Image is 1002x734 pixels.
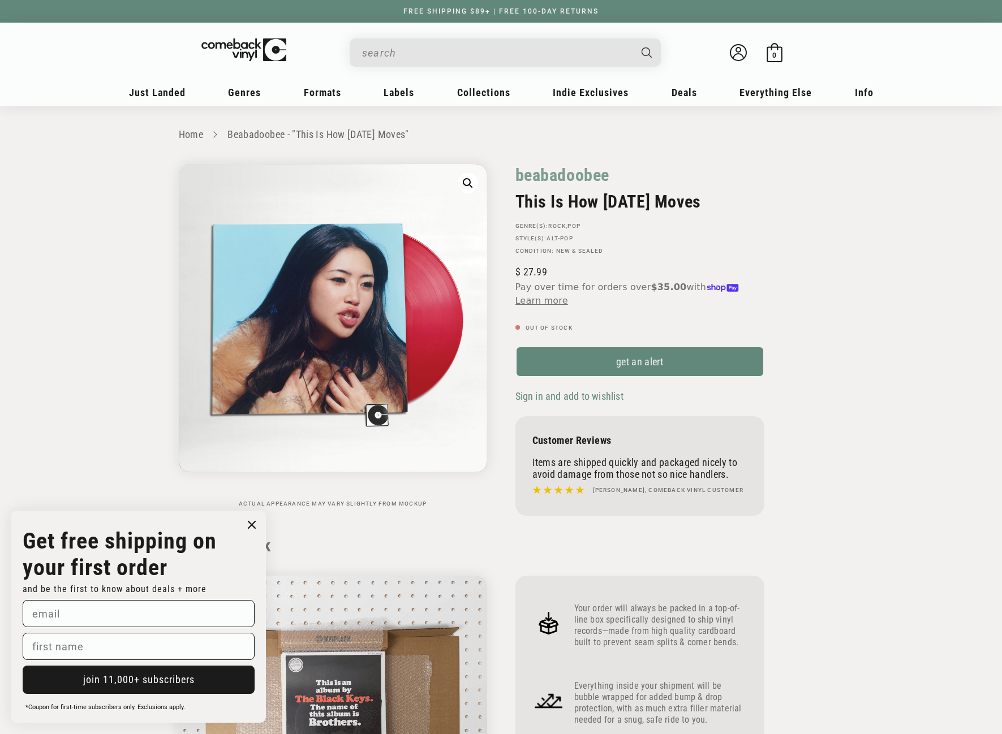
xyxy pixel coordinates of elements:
[23,584,207,594] span: and be the first to know about deals + more
[228,87,261,98] span: Genres
[515,390,623,402] span: Sign in and add to wishlist
[567,223,580,229] a: Pop
[574,680,747,726] p: Everything inside your shipment will be bubble wrapped for added bump & drop protection, with as ...
[532,434,747,446] p: Customer Reviews
[515,266,521,278] span: $
[179,164,487,507] media-gallery: Gallery Viewer
[739,87,812,98] span: Everything Else
[532,456,747,480] p: Items are shipped quickly and packaged nicely to avoid damage from those not so nice handlers.
[179,536,824,556] h2: How We Pack
[772,51,776,59] span: 0
[384,87,414,98] span: Labels
[672,87,697,98] span: Deals
[23,600,255,627] input: email
[574,603,747,648] p: Your order will always be packed in a top-of-line box specifically designed to ship vinyl records...
[179,500,487,507] p: Actual appearance may vary slightly from mockup
[855,87,874,98] span: Info
[515,223,764,230] p: GENRE(S): ,
[593,486,744,495] h4: [PERSON_NAME], Comeback Vinyl customer
[392,7,610,15] a: FREE SHIPPING $89+ | FREE 100-DAY RETURNS
[304,87,341,98] span: Formats
[515,325,764,331] p: Out of stock
[515,248,764,254] p: Condition: New & Sealed
[457,87,510,98] span: Collections
[350,38,661,67] div: Search
[129,87,186,98] span: Just Landed
[548,223,566,229] a: Rock
[179,128,203,140] a: Home
[553,87,629,98] span: Indie Exclusives
[532,607,565,640] img: Frame_4.png
[515,192,764,211] h2: This Is How [DATE] Moves
[515,266,547,278] span: 27.99
[25,703,185,711] span: *Coupon for first-time subscribers only. Exclusions apply.
[23,528,217,581] strong: Get free shipping on your first order
[515,346,764,377] a: get an alert
[532,684,565,717] img: Frame_4_1.png
[515,235,764,242] p: STYLE(S):
[547,235,573,241] a: Alt-Pop
[631,38,662,67] button: Search
[243,516,260,533] button: Close dialog
[227,128,408,140] a: Beabadoobee - "This Is How [DATE] Moves"
[23,666,255,694] button: join 11,000+ subscribers
[515,390,627,403] button: Sign in and add to wishlist
[362,41,630,64] input: When autocomplete results are available use up and down arrows to review and enter to select
[515,164,610,186] a: beabadoobee
[179,127,824,143] nav: breadcrumbs
[23,633,255,660] input: first name
[532,483,584,498] img: star5.svg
